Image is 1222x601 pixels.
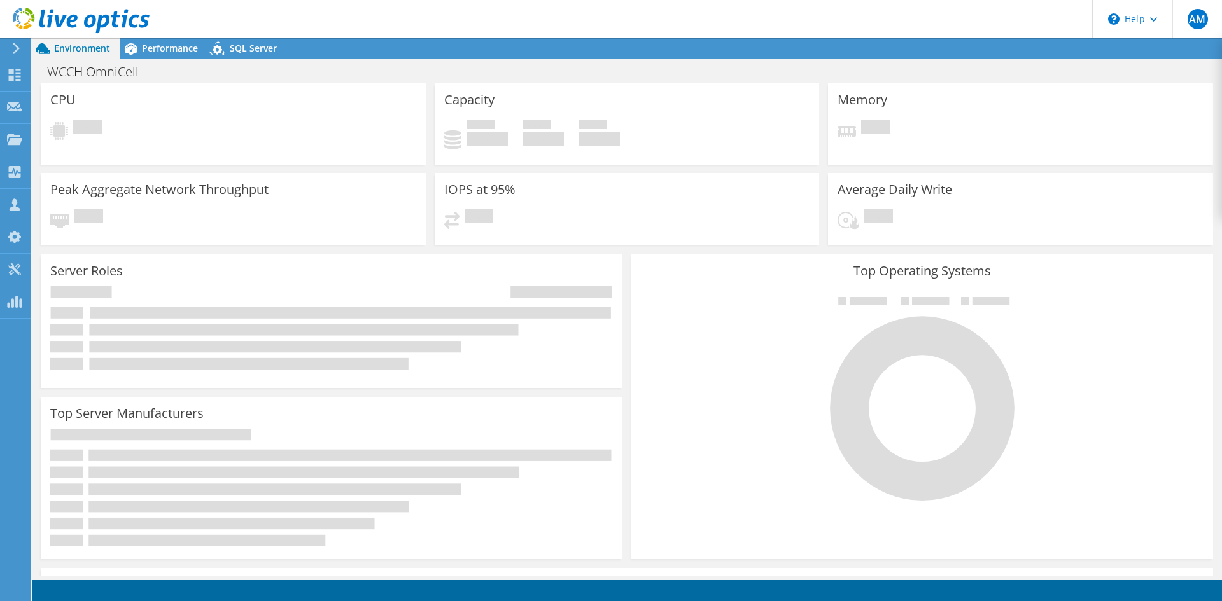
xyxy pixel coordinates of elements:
h3: Memory [838,93,887,107]
span: Pending [74,209,103,226]
h4: 0 GiB [467,132,508,146]
span: Performance [142,42,198,54]
span: SQL Server [230,42,277,54]
h3: IOPS at 95% [444,183,516,197]
span: Free [523,120,551,132]
span: Pending [861,120,890,137]
span: Pending [864,209,893,226]
h3: Average Daily Write [838,183,952,197]
h4: 0 GiB [579,132,620,146]
span: AM [1188,9,1208,29]
h3: Server Roles [50,264,123,278]
h3: Top Operating Systems [641,264,1204,278]
h1: WCCH OmniCell [41,65,158,79]
h4: 0 GiB [523,132,564,146]
svg: \n [1108,13,1120,25]
span: Total [579,120,607,132]
span: Pending [73,120,102,137]
span: Pending [465,209,493,226]
h3: Peak Aggregate Network Throughput [50,183,269,197]
span: Used [467,120,495,132]
h3: CPU [50,93,76,107]
span: Environment [54,42,110,54]
h3: Top Server Manufacturers [50,406,204,420]
h3: Capacity [444,93,495,107]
